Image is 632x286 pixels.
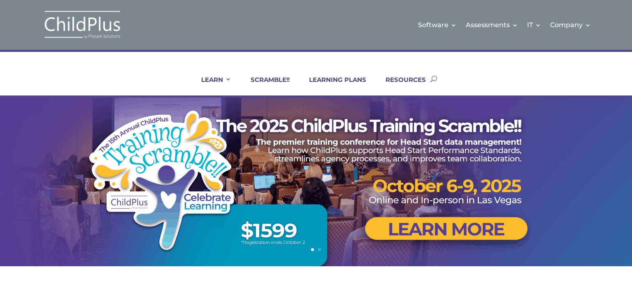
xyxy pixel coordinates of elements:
a: IT [527,8,541,42]
a: LEARNING PLANS [299,76,366,95]
a: Company [550,8,591,42]
a: LEARN [191,76,231,95]
a: 1 [311,248,314,251]
a: 2 [318,248,321,251]
a: Software [418,8,457,42]
a: Assessments [466,8,518,42]
a: RESOURCES [375,76,426,95]
a: SCRAMBLE!! [240,76,290,95]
